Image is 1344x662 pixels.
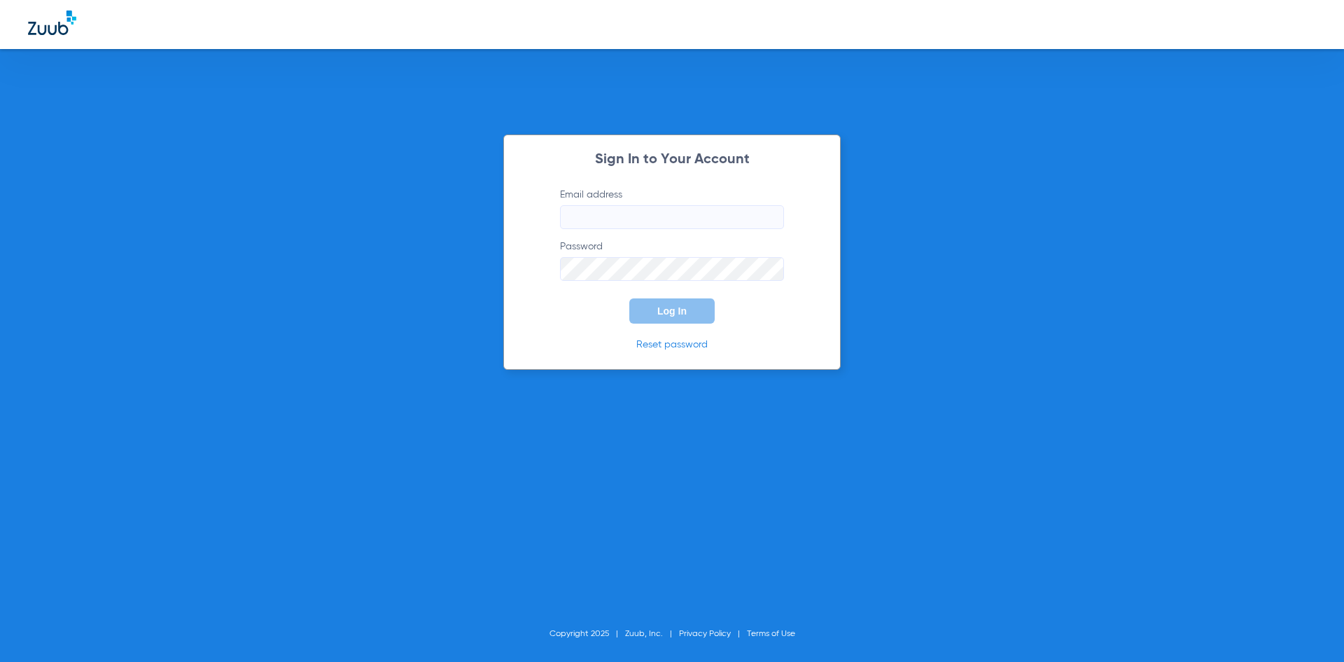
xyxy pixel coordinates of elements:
[28,11,76,35] img: Zuub Logo
[560,205,784,229] input: Email address
[549,627,625,641] li: Copyright 2025
[560,188,784,229] label: Email address
[747,630,795,638] a: Terms of Use
[560,240,784,281] label: Password
[657,305,687,317] span: Log In
[679,630,731,638] a: Privacy Policy
[560,257,784,281] input: Password
[636,340,708,350] a: Reset password
[625,627,679,641] li: Zuub, Inc.
[539,153,805,167] h2: Sign In to Your Account
[629,298,715,324] button: Log In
